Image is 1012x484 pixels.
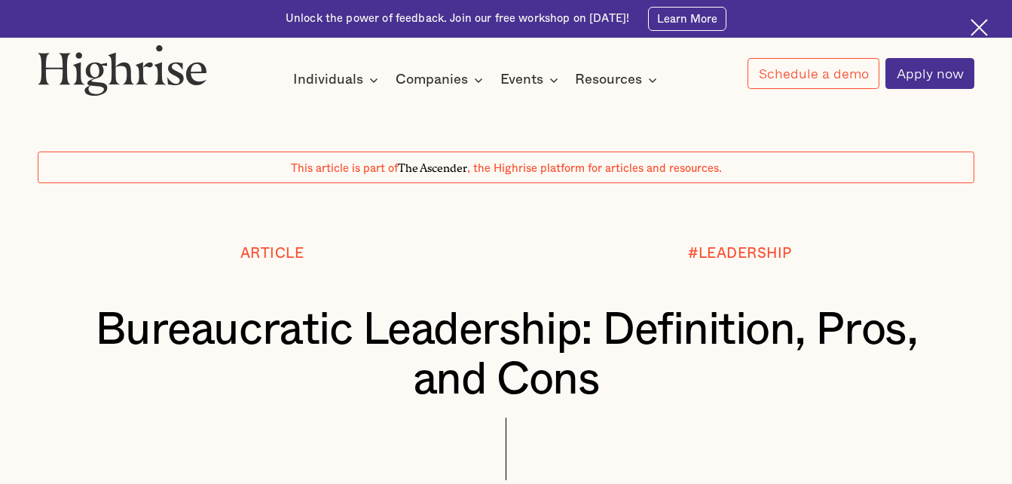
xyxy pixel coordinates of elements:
[286,11,629,26] div: Unlock the power of feedback. Join our free workshop on [DATE]!
[467,163,722,174] span: , the Highrise platform for articles and resources.
[293,71,383,89] div: Individuals
[648,7,726,31] a: Learn More
[971,19,988,36] img: Cross icon
[396,71,488,89] div: Companies
[500,71,543,89] div: Events
[398,159,467,173] span: The Ascender
[240,247,304,262] div: Article
[396,71,468,89] div: Companies
[575,71,662,89] div: Resources
[500,71,563,89] div: Events
[38,44,207,96] img: Highrise logo
[748,58,879,89] a: Schedule a demo
[77,306,935,406] h1: Bureaucratic Leadership: Definition, Pros, and Cons
[293,71,363,89] div: Individuals
[291,163,398,174] span: This article is part of
[575,71,642,89] div: Resources
[885,58,974,89] a: Apply now
[688,247,792,262] div: #LEADERSHIP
